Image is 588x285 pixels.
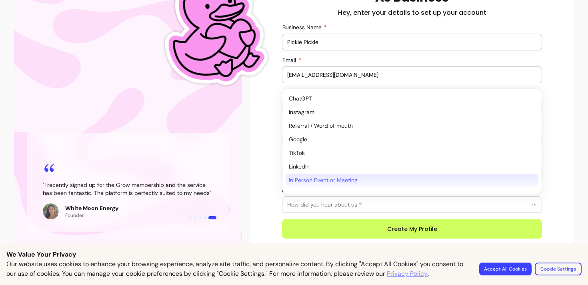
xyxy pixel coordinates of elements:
span: ChatGPT [289,94,527,102]
input: Email [287,71,537,79]
span: How did you hear about us ? [287,201,527,209]
span: Google [289,135,527,143]
blockquote: " I recently signed up for the Grow membership and the service has been fantastic. The platform i... [43,181,213,197]
button: Accept All Cookies [479,263,532,275]
span: Referral / Word of mouth [289,122,527,130]
p: We Value Your Privacy [6,250,582,259]
button: Cookie Settings [535,263,582,275]
span: TikTok [289,149,527,157]
a: Privacy Policy [387,269,428,279]
p: White Moon Energy [65,204,118,212]
input: Business Name [287,38,537,46]
button: Create My Profile [282,219,542,239]
span: Business Name [282,24,323,31]
span: Instagram [289,108,527,116]
span: In Person Event or Meeting [289,176,527,184]
label: How did you hear about us ? [282,186,360,194]
span: LinkedIn [289,163,527,171]
span: Other [289,190,527,198]
p: Our website uses cookies to enhance your browsing experience, analyze site traffic, and personali... [6,259,470,279]
img: Review avatar [43,203,59,219]
p: Founder [65,212,118,219]
span: Email [282,56,298,64]
h2: Hey, enter your details to set up your account [338,8,486,18]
